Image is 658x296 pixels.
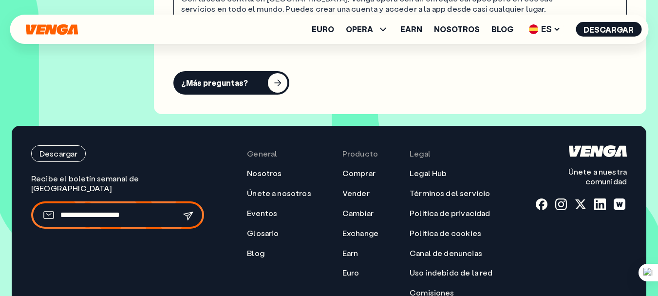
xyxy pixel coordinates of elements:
p: Únete a nuestra comunidad [536,167,627,187]
a: x [575,198,586,210]
a: Nosotros [434,25,480,33]
a: Política de privacidad [410,208,490,218]
a: Canal de denuncias [410,248,482,258]
a: Uso indebido de la red [410,268,493,278]
span: OPERA [346,25,373,33]
span: ES [525,21,564,37]
span: General [247,149,277,159]
a: Euro [342,268,359,278]
p: Recibe el boletín semanal de [GEOGRAPHIC_DATA] [31,174,204,194]
a: warpcast [614,198,625,210]
a: Exchange [342,228,378,238]
svg: Inicio [569,145,627,157]
span: Legal [410,149,431,159]
span: Producto [342,149,378,159]
a: linkedin [594,198,606,210]
a: Cambiar [342,208,374,218]
a: Eventos [247,208,277,218]
a: Comprar [342,168,376,178]
a: Política de cookies [410,228,481,238]
button: Descargar [576,22,641,37]
a: Glosario [247,228,279,238]
svg: Inicio [24,24,79,35]
a: Nosotros [247,168,282,178]
a: Earn [400,25,422,33]
div: ¿Más preguntas? [181,78,248,88]
a: Vender [342,188,370,198]
a: Blog [247,248,264,258]
a: Únete a nosotros [247,188,311,198]
a: Descargar [31,145,204,162]
img: flag-es [528,24,538,34]
a: Legal Hub [410,168,447,178]
a: Blog [491,25,513,33]
a: Términos del servicio [410,188,490,198]
a: fb [536,198,547,210]
button: Descargar [31,145,86,162]
a: Euro [312,25,334,33]
a: Earn [342,248,358,258]
a: instagram [555,198,567,210]
button: ¿Más preguntas? [173,71,289,95]
a: Condiciones de uso [412,14,486,24]
span: OPERA [346,23,389,35]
